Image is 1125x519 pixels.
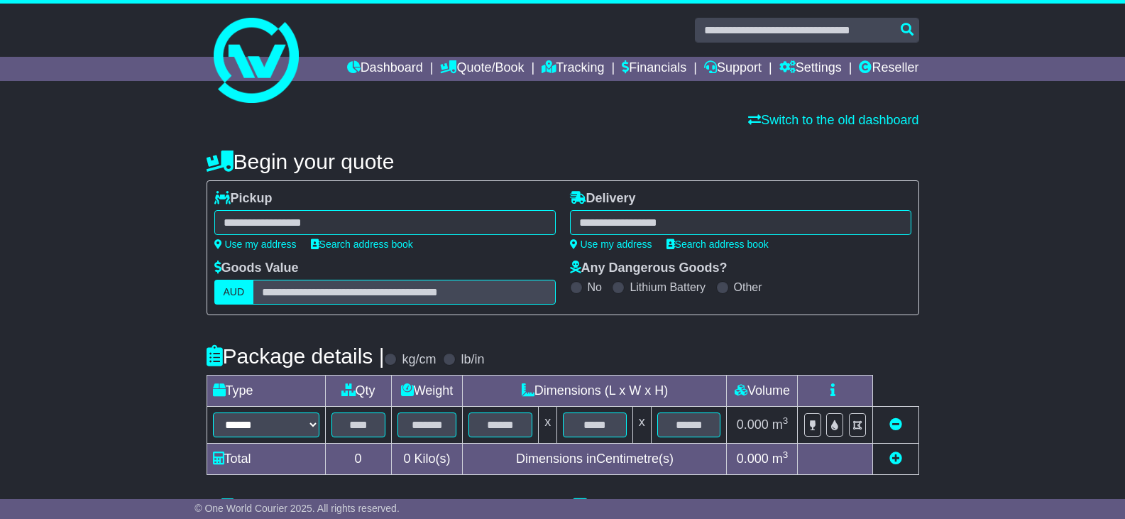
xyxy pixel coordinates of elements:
[214,280,254,305] label: AUD
[859,57,918,81] a: Reseller
[207,444,325,475] td: Total
[325,376,391,407] td: Qty
[542,57,604,81] a: Tracking
[214,261,299,276] label: Goods Value
[391,376,463,407] td: Weight
[539,407,557,444] td: x
[194,503,400,514] span: © One World Courier 2025. All rights reserved.
[570,191,636,207] label: Delivery
[402,352,436,368] label: kg/cm
[207,344,385,368] h4: Package details |
[440,57,524,81] a: Quote/Book
[461,352,484,368] label: lb/in
[630,280,706,294] label: Lithium Battery
[772,417,789,432] span: m
[737,452,769,466] span: 0.000
[622,57,686,81] a: Financials
[632,407,651,444] td: x
[748,113,918,127] a: Switch to the old dashboard
[727,376,798,407] td: Volume
[347,57,423,81] a: Dashboard
[704,57,762,81] a: Support
[783,415,789,426] sup: 3
[666,239,769,250] a: Search address book
[570,261,728,276] label: Any Dangerous Goods?
[214,191,273,207] label: Pickup
[207,150,919,173] h4: Begin your quote
[403,452,410,466] span: 0
[734,280,762,294] label: Other
[772,452,789,466] span: m
[391,444,463,475] td: Kilo(s)
[783,449,789,460] sup: 3
[779,57,842,81] a: Settings
[588,280,602,294] label: No
[570,239,652,250] a: Use my address
[311,239,413,250] a: Search address book
[207,376,325,407] td: Type
[463,376,727,407] td: Dimensions (L x W x H)
[325,444,391,475] td: 0
[889,452,902,466] a: Add new item
[737,417,769,432] span: 0.000
[214,239,297,250] a: Use my address
[463,444,727,475] td: Dimensions in Centimetre(s)
[889,417,902,432] a: Remove this item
